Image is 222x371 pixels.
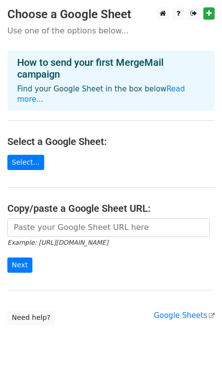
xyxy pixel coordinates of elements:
small: Example: [URL][DOMAIN_NAME] [7,239,108,246]
a: Read more... [17,85,185,104]
iframe: Chat Widget [173,324,222,371]
a: Select... [7,155,44,170]
input: Next [7,257,32,273]
p: Find your Google Sheet in the box below [17,84,205,105]
h3: Choose a Google Sheet [7,7,215,22]
input: Paste your Google Sheet URL here [7,218,210,237]
a: Need help? [7,310,55,325]
a: Google Sheets [154,311,215,320]
p: Use one of the options below... [7,26,215,36]
h4: How to send your first MergeMail campaign [17,57,205,80]
h4: Select a Google Sheet: [7,136,215,147]
h4: Copy/paste a Google Sheet URL: [7,202,215,214]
